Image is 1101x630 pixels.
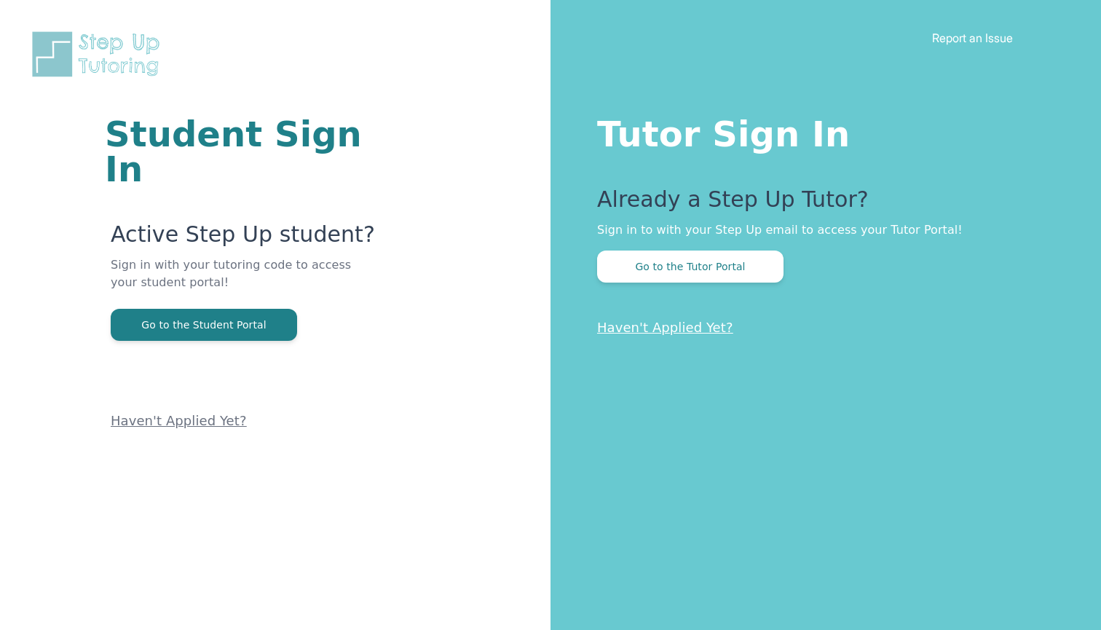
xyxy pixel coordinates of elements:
[597,221,1043,239] p: Sign in to with your Step Up email to access your Tutor Portal!
[105,117,376,186] h1: Student Sign In
[932,31,1013,45] a: Report an Issue
[597,320,733,335] a: Haven't Applied Yet?
[597,186,1043,221] p: Already a Step Up Tutor?
[597,259,784,273] a: Go to the Tutor Portal
[597,251,784,283] button: Go to the Tutor Portal
[111,309,297,341] button: Go to the Student Portal
[111,318,297,331] a: Go to the Student Portal
[111,256,376,309] p: Sign in with your tutoring code to access your student portal!
[597,111,1043,151] h1: Tutor Sign In
[111,413,247,428] a: Haven't Applied Yet?
[111,221,376,256] p: Active Step Up student?
[29,29,169,79] img: Step Up Tutoring horizontal logo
